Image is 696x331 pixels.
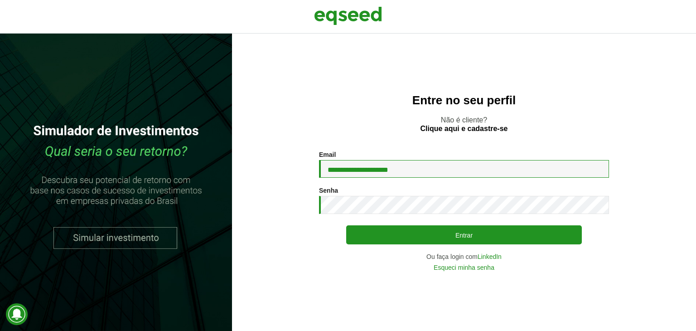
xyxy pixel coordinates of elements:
[314,5,382,27] img: EqSeed Logo
[250,94,678,107] h2: Entre no seu perfil
[319,187,338,194] label: Senha
[346,225,582,244] button: Entrar
[420,125,508,132] a: Clique aqui e cadastre-se
[319,151,336,158] label: Email
[478,253,502,260] a: LinkedIn
[434,264,494,271] a: Esqueci minha senha
[250,116,678,133] p: Não é cliente?
[319,253,609,260] div: Ou faça login com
